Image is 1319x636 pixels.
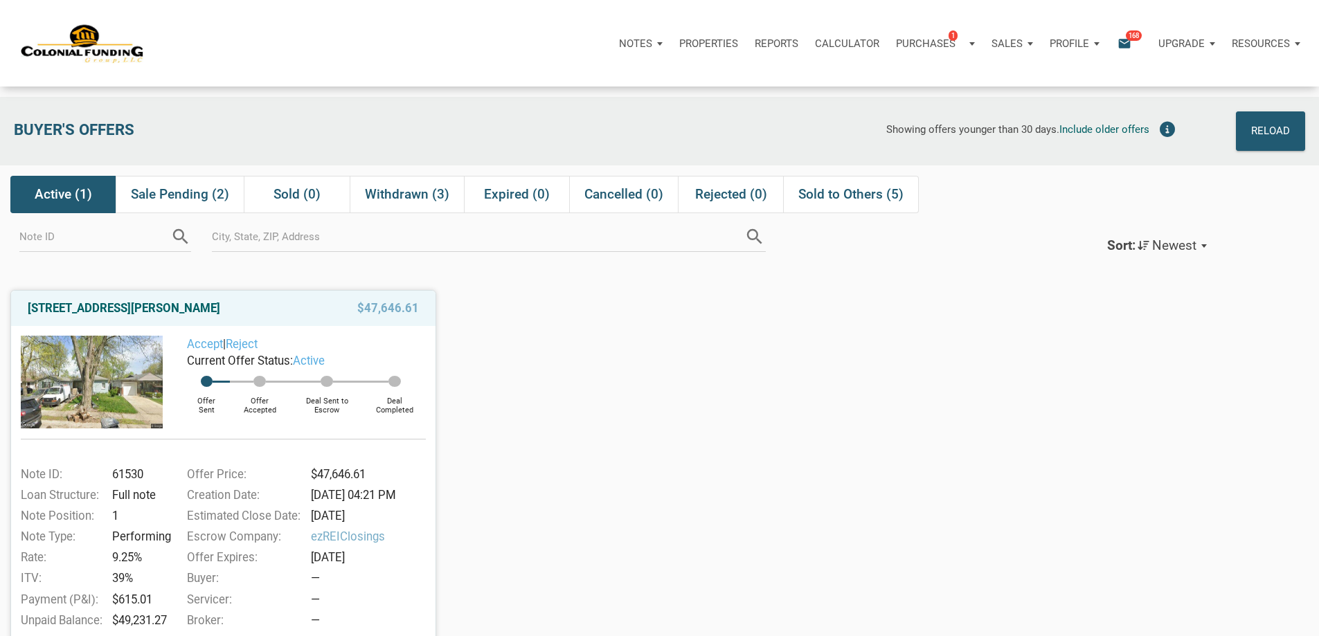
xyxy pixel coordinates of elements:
[107,466,170,483] div: 61530
[755,37,798,50] p: Reports
[983,23,1041,64] button: Sales
[14,528,107,545] div: Note Type:
[1059,123,1149,136] span: Include older offers
[107,612,170,629] div: $49,231.27
[798,186,904,203] span: Sold to Others (5)
[815,37,879,50] p: Calculator
[311,591,433,608] div: —
[357,300,419,316] span: $47,646.61
[21,336,163,428] img: 575873
[746,23,807,64] button: Reports
[1126,30,1142,41] span: 168
[14,549,107,566] div: Rate:
[290,387,364,415] div: Deal Sent to Escrow
[187,337,223,351] a: Accept
[183,387,230,415] div: Offer Sent
[180,528,307,545] div: Escrow Company:
[484,186,550,203] span: Expired (0)
[293,354,325,367] span: active
[584,186,663,203] span: Cancelled (0)
[19,221,170,252] input: Note ID
[14,612,107,629] div: Unpaid Balance:
[364,387,426,415] div: Deal Completed
[10,176,116,213] div: Active (1)
[1107,23,1150,64] button: email168
[244,176,349,213] div: Sold (0)
[180,487,307,504] div: Creation Date:
[107,528,170,545] div: Performing
[35,186,92,203] span: Active (1)
[1232,37,1290,50] p: Resources
[783,176,919,213] div: Sold to Others (5)
[1107,237,1136,253] div: Sort:
[311,612,433,629] div: —
[107,591,170,608] div: $615.01
[1093,227,1221,265] button: Sort:Newest
[744,226,765,247] i: search
[14,570,107,587] div: ITV:
[14,466,107,483] div: Note ID:
[1251,120,1290,143] div: Reload
[1152,237,1196,253] span: Newest
[365,186,449,203] span: Withdrawn (3)
[21,23,145,64] img: NoteUnlimited
[464,176,569,213] div: Expired (0)
[180,549,307,566] div: Offer Expires:
[14,507,107,525] div: Note Position:
[14,591,107,608] div: Payment (P&I):
[131,186,229,203] span: Sale Pending (2)
[886,123,1059,136] span: Showing offers younger than 30 days.
[306,549,433,566] div: [DATE]
[671,23,746,64] a: Properties
[180,612,307,629] div: Broker:
[187,337,258,351] span: |
[678,176,783,213] div: Rejected (0)
[273,186,321,203] span: Sold (0)
[107,487,170,504] div: Full note
[28,300,220,316] a: [STREET_ADDRESS][PERSON_NAME]
[107,570,170,587] div: 39%
[170,226,191,247] i: search
[226,337,258,351] a: Reject
[695,186,767,203] span: Rejected (0)
[180,466,307,483] div: Offer Price:
[896,37,955,50] p: Purchases
[306,466,433,483] div: $47,646.61
[187,354,293,367] span: Current Offer Status:
[807,23,888,64] a: Calculator
[116,176,244,213] div: Sale Pending (2)
[180,591,307,608] div: Servicer:
[14,487,107,504] div: Loan Structure:
[311,528,433,545] span: ezREIClosings
[107,549,170,566] div: 9.25%
[180,570,307,587] div: Buyer:
[949,30,958,41] span: 1
[888,23,983,64] button: Purchases1
[679,37,738,50] p: Properties
[180,507,307,525] div: Estimated Close Date:
[1236,111,1305,151] button: Reload
[306,507,433,525] div: [DATE]
[1116,35,1133,51] i: email
[350,176,464,213] div: Withdrawn (3)
[107,507,170,525] div: 1
[569,176,678,213] div: Cancelled (0)
[1150,23,1223,64] button: Upgrade
[1223,23,1309,64] button: Resources
[611,23,671,64] button: Notes
[306,487,433,504] div: [DATE] 04:21 PM
[230,387,290,415] div: Offer Accepted
[992,37,1023,50] p: Sales
[1041,23,1108,64] button: Profile
[212,221,745,252] input: City, State, ZIP, Address
[1158,37,1205,50] p: Upgrade
[7,111,399,151] div: Buyer's Offers
[619,37,652,50] p: Notes
[311,570,433,587] div: —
